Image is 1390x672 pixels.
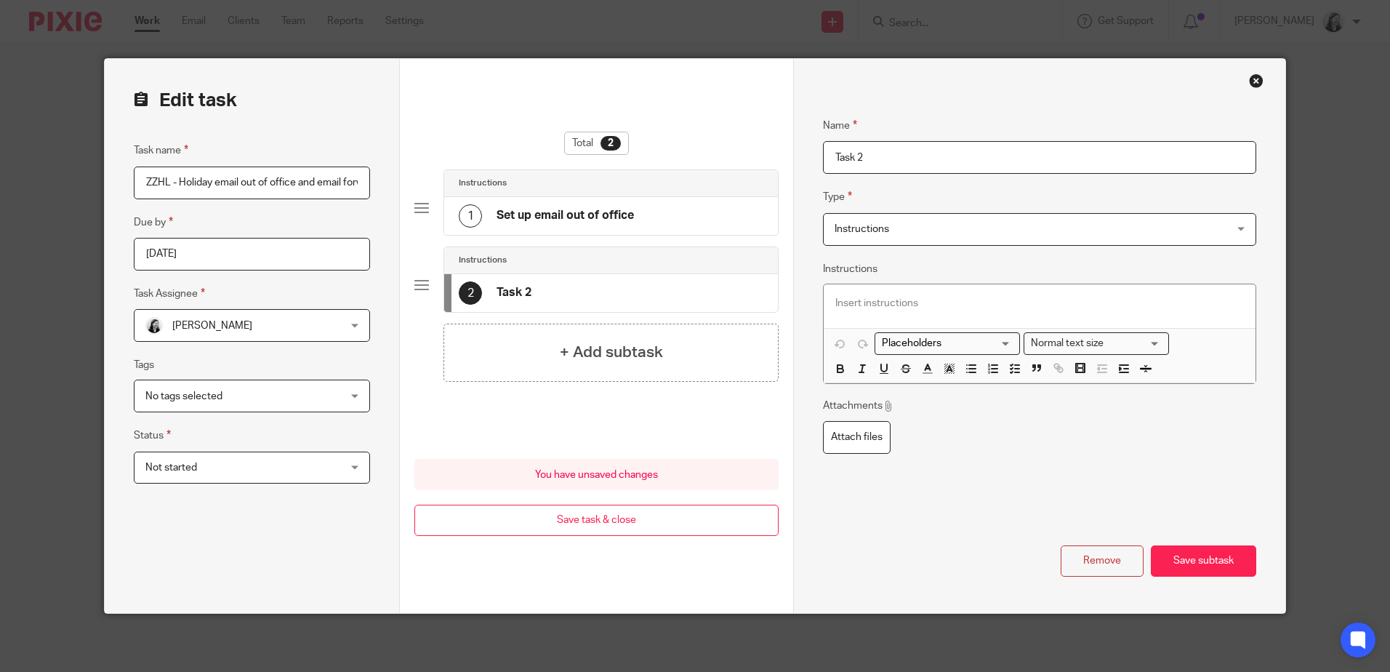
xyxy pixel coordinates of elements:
[875,332,1020,355] div: Search for option
[134,427,171,444] label: Status
[1108,336,1160,351] input: Search for option
[145,391,222,401] span: No tags selected
[564,132,629,155] div: Total
[497,208,634,223] h4: Set up email out of office
[134,88,370,113] h2: Edit task
[823,188,852,205] label: Type
[134,285,205,302] label: Task Assignee
[414,459,779,490] div: You have unsaved changes
[414,505,779,536] button: Save task & close
[172,321,252,331] span: [PERSON_NAME]
[560,341,663,364] h4: + Add subtask
[1249,73,1264,88] div: Close this dialog window
[459,177,507,189] h4: Instructions
[1151,545,1256,577] button: Save subtask
[145,317,163,335] img: Helen_2025.jpg
[497,285,531,300] h4: Task 2
[823,399,893,413] p: Attachments
[1024,332,1169,355] div: Text styles
[145,463,197,473] span: Not started
[459,204,482,228] div: 1
[1024,332,1169,355] div: Search for option
[459,255,507,266] h4: Instructions
[134,142,188,159] label: Task name
[823,117,857,134] label: Name
[877,336,1011,351] input: Search for option
[459,281,482,305] div: 2
[875,332,1020,355] div: Placeholders
[1027,336,1106,351] span: Normal text size
[134,358,154,372] label: Tags
[1061,545,1144,577] button: Remove
[134,238,370,271] input: Pick a date
[835,224,889,234] span: Instructions
[823,262,877,276] label: Instructions
[600,136,621,151] div: 2
[823,421,891,454] label: Attach files
[134,214,173,231] label: Due by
